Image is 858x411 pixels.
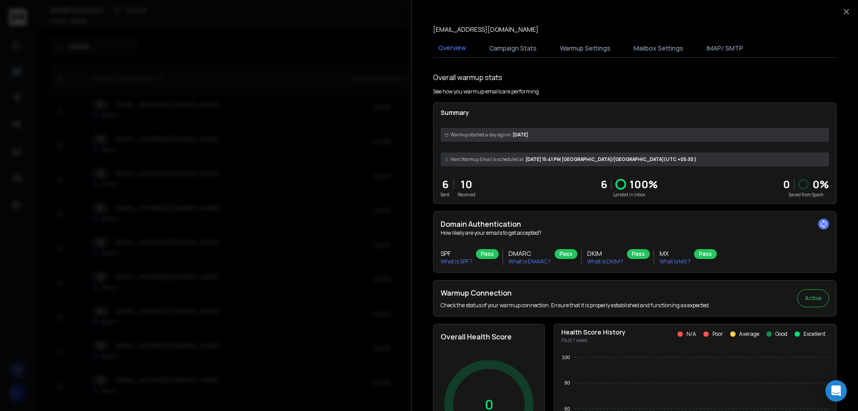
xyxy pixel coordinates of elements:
[775,330,787,338] p: Good
[561,328,626,337] p: Health Score History
[783,177,790,191] strong: 0
[441,128,829,142] div: [DATE]
[509,258,551,265] p: What is DMARC ?
[694,249,717,259] div: Pass
[441,219,829,229] h2: Domain Authentication
[441,191,450,198] p: Sent
[587,258,623,265] p: What is DKIM ?
[660,258,690,265] p: What is MX ?
[441,177,450,191] p: 6
[441,108,829,117] p: Summary
[441,302,710,309] p: Check the status of your warmup connection. Ensure that it is properly established and functionin...
[441,229,829,237] p: How likely are your emails to get accepted?
[441,288,710,298] h2: Warmup Connection
[601,177,607,191] p: 6
[587,249,623,258] h3: DKIM
[433,25,538,34] p: [EMAIL_ADDRESS][DOMAIN_NAME]
[433,88,539,95] p: See how you warmup emails are performing
[555,249,577,259] div: Pass
[458,191,475,198] p: Received
[630,177,658,191] p: 100 %
[509,249,551,258] h3: DMARC
[701,38,749,58] button: IMAP/ SMTP
[686,330,696,338] p: N/A
[441,331,537,342] h2: Overall Health Score
[476,249,499,259] div: Pass
[627,249,650,259] div: Pass
[783,191,829,198] p: Saved from Spam
[601,191,658,198] p: Landed in Inbox
[458,177,475,191] p: 10
[562,355,570,360] tspan: 100
[450,156,524,163] span: Next Warmup Email is scheduled at
[433,38,471,59] button: Overview
[660,249,690,258] h3: MX
[712,330,723,338] p: Poor
[441,249,472,258] h3: SPF
[433,72,502,83] h1: Overall warmup stats
[561,337,626,344] p: Past 1 week
[797,289,829,307] button: Active
[628,38,689,58] button: Mailbox Settings
[484,38,542,58] button: Campaign Stats
[803,330,825,338] p: Excellent
[450,131,511,138] span: Warmup started a day ago on
[441,153,829,166] div: [DATE] 15:41 PM [GEOGRAPHIC_DATA]/[GEOGRAPHIC_DATA] (UTC +05:30 )
[555,38,616,58] button: Warmup Settings
[441,258,472,265] p: What is SPF ?
[739,330,759,338] p: Average
[825,380,847,402] div: Open Intercom Messenger
[564,380,570,386] tspan: 80
[812,177,829,191] p: 0 %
